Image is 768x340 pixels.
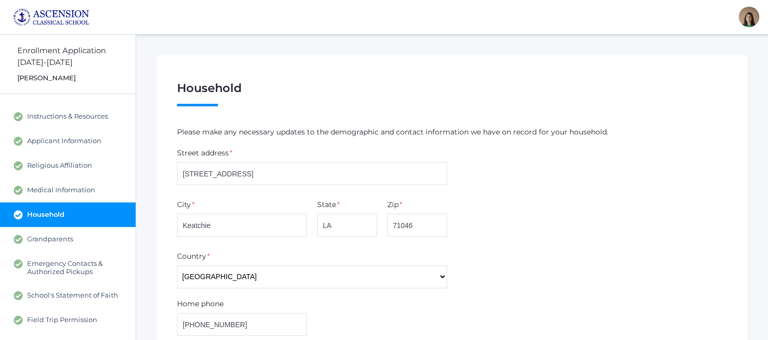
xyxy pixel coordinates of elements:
[27,235,73,244] span: Grandparents
[27,315,97,325] span: Field Trip Permission
[27,259,125,276] span: Emergency Contacts & Authorized Pickups
[387,199,399,210] label: Zip
[27,291,118,300] span: School's Statement of Faith
[27,112,108,121] span: Instructions & Resources
[739,7,759,27] div: Jenna Adams
[27,186,95,195] span: Medical Information
[17,57,136,69] div: [DATE]-[DATE]
[17,45,136,57] div: Enrollment Application
[177,82,727,106] h1: Household
[177,299,224,309] label: Home phone
[177,148,229,158] label: Street address
[177,251,206,262] label: Country
[317,199,336,210] label: State
[177,127,727,138] p: Please make any necessary updates to the demographic and contact information we have on record fo...
[27,137,101,146] span: Applicant Information
[177,199,191,210] label: City
[27,210,64,219] span: Household
[17,73,136,83] div: [PERSON_NAME]
[13,8,90,26] img: ascension-logo-blue-113fc29133de2fb5813e50b71547a291c5fdb7962bf76d49838a2a14a36269ea.jpg
[27,161,92,170] span: Religious Affiliation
